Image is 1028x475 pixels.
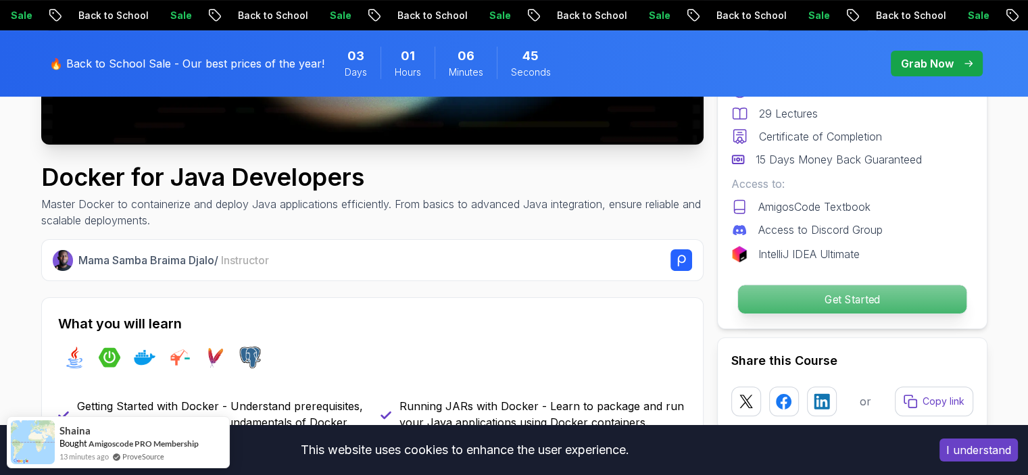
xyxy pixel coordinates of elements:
img: docker logo [134,347,155,368]
p: Master Docker to containerize and deploy Java applications efficiently. From basics to advanced J... [41,196,704,228]
p: Getting Started with Docker - Understand prerequisites, environment setup, and the fundamentals o... [77,398,364,430]
p: 29 Lectures [759,105,818,122]
p: IntelliJ IDEA Ultimate [758,246,860,262]
p: Copy link [923,395,964,408]
img: jib logo [169,347,191,368]
img: postgres logo [239,347,261,368]
img: Nelson Djalo [53,250,74,271]
span: Shaina [59,425,91,436]
p: or [860,393,871,409]
p: Back to School [227,9,319,22]
a: ProveSource [122,451,164,462]
span: 6 Minutes [458,47,474,66]
span: Hours [395,66,421,79]
img: jetbrains logo [731,246,748,262]
p: Back to School [387,9,479,22]
p: Back to School [68,9,160,22]
p: Back to School [706,9,798,22]
span: Seconds [511,66,551,79]
span: 13 minutes ago [59,451,109,462]
p: Access to: [731,176,973,192]
span: 3 Days [347,47,364,66]
button: Get Started [737,284,966,314]
p: Sale [638,9,681,22]
p: Sale [160,9,203,22]
p: Mama Samba Braima Djalo / [78,252,269,268]
h2: Share this Course [731,351,973,370]
h2: What you will learn [58,314,687,333]
p: Access to Discord Group [758,222,883,238]
span: Bought [59,438,87,449]
p: Back to School [865,9,957,22]
p: AmigosCode Textbook [758,199,871,215]
span: Days [345,66,367,79]
p: Sale [798,9,841,22]
p: Certificate of Completion [759,128,882,145]
img: provesource social proof notification image [11,420,55,464]
span: 45 Seconds [522,47,539,66]
p: Sale [479,9,522,22]
a: Amigoscode PRO Membership [89,439,199,449]
p: Sale [319,9,362,22]
button: Copy link [895,386,973,416]
p: Running JARs with Docker - Learn to package and run your Java applications using Docker containers. [399,398,687,430]
p: Sale [957,9,1000,22]
img: spring-boot logo [99,347,120,368]
h1: Docker for Java Developers [41,164,704,191]
p: 🔥 Back to School Sale - Our best prices of the year! [49,55,324,72]
button: Accept cookies [939,439,1018,461]
span: 1 Hours [401,47,415,66]
p: Back to School [546,9,638,22]
p: Get Started [737,285,966,314]
p: Grab Now [901,55,954,72]
img: maven logo [204,347,226,368]
span: Instructor [221,253,269,267]
div: This website uses cookies to enhance the user experience. [10,435,919,465]
img: java logo [64,347,85,368]
span: Minutes [449,66,483,79]
p: 15 Days Money Back Guaranteed [756,151,922,168]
